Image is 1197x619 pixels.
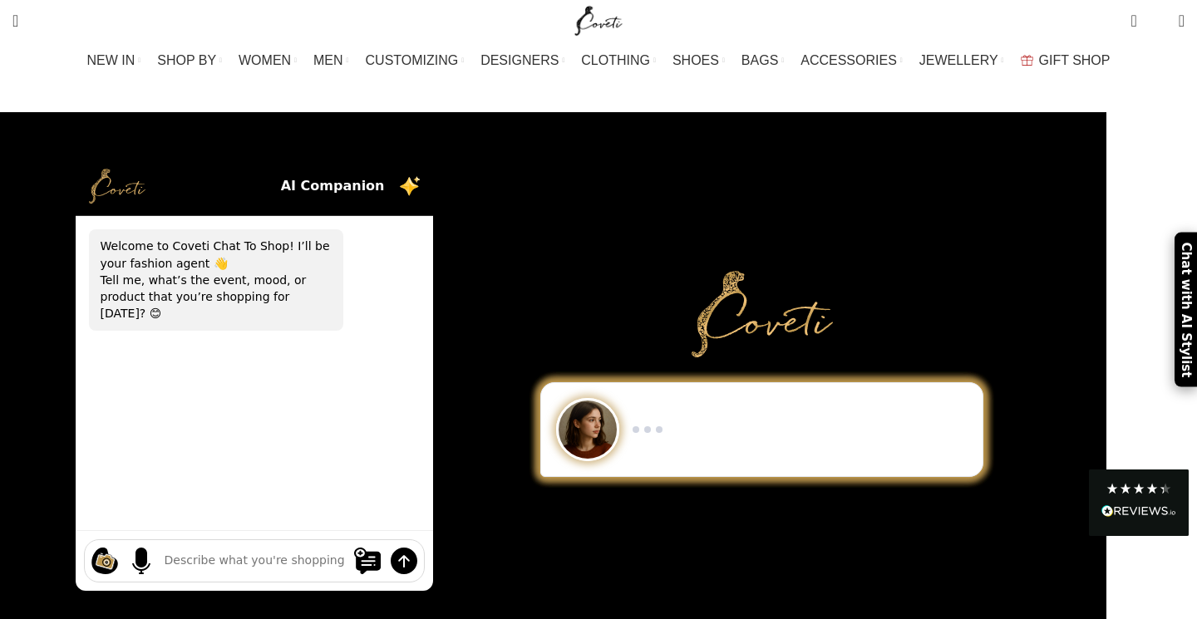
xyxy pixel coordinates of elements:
span: 0 [1153,17,1165,29]
span: GIFT SHOP [1039,52,1111,68]
div: Main navigation [4,44,1193,77]
a: NEW IN [87,44,141,77]
a: SHOES [672,44,725,77]
span: SHOES [672,52,719,68]
a: DESIGNERS [480,44,564,77]
span: ACCESSORIES [800,52,897,68]
a: ACCESSORIES [800,44,903,77]
img: GiftBag [1021,55,1033,66]
span: WOMEN [239,52,291,68]
a: MEN [313,44,348,77]
a: CUSTOMIZING [366,44,465,77]
a: WOMEN [239,44,297,77]
span: BAGS [741,52,778,68]
img: REVIEWS.io [1101,505,1176,517]
a: SHOP BY [157,44,222,77]
a: GIFT SHOP [1021,44,1111,77]
a: BAGS [741,44,784,77]
div: Read All Reviews [1089,469,1189,536]
a: CLOTHING [581,44,656,77]
span: 0 [1132,8,1145,21]
span: MEN [313,52,343,68]
div: Read All Reviews [1101,502,1176,523]
span: NEW IN [87,52,135,68]
span: CLOTHING [581,52,650,68]
a: Search [4,4,27,37]
a: Site logo [571,12,627,27]
span: JEWELLERY [919,52,998,68]
span: SHOP BY [157,52,216,68]
a: 0 [1122,4,1145,37]
div: My Wishlist [1150,4,1166,37]
span: CUSTOMIZING [366,52,459,68]
a: JEWELLERY [919,44,1004,77]
div: 4.28 Stars [1106,482,1172,495]
span: DESIGNERS [480,52,559,68]
div: Chat to Shop demo [529,382,995,477]
img: Primary Gold [692,271,833,357]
